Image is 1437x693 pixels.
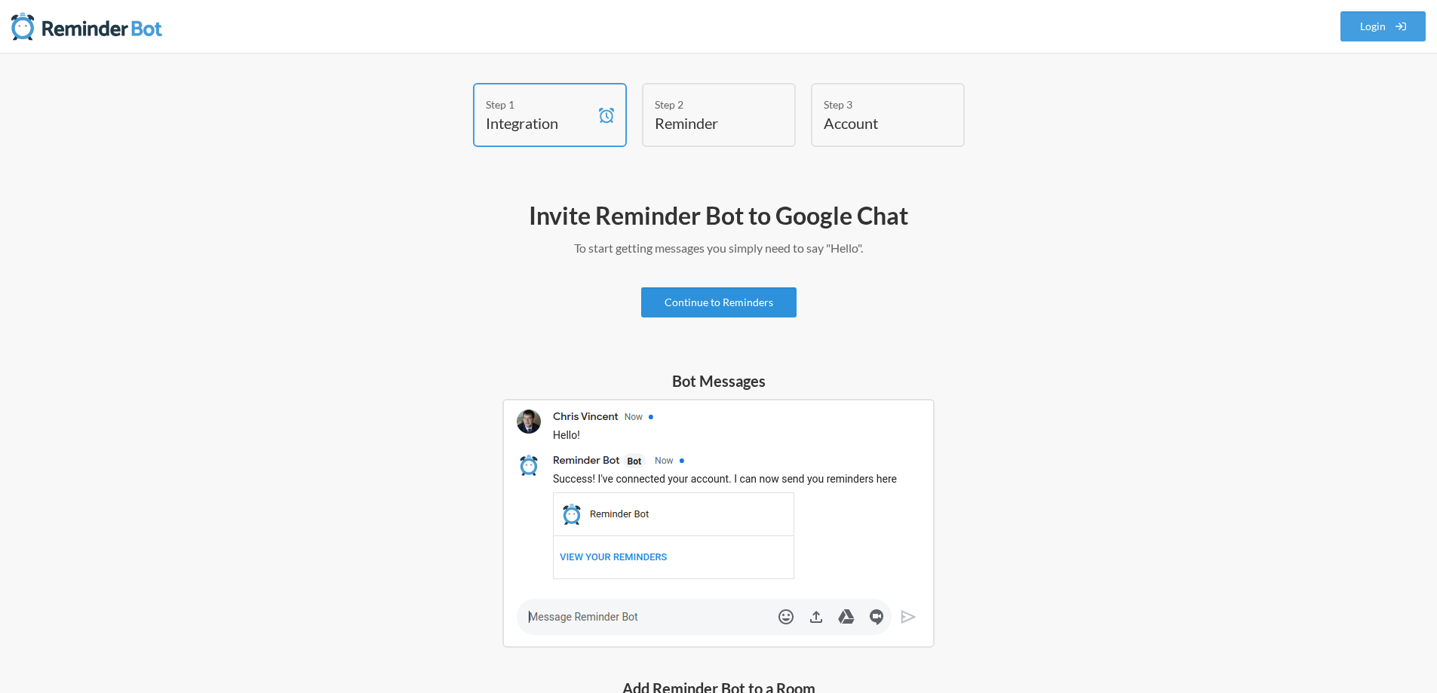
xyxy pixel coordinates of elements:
h5: Bot Messages [502,370,935,391]
p: To start getting messages you simply need to say "Hello". [281,239,1156,257]
h4: Integration [486,112,591,133]
a: Continue to Reminders [641,287,797,317]
h4: Reminder [655,112,760,133]
div: Step 1 [486,97,591,112]
a: Login [1340,11,1426,41]
h2: Invite Reminder Bot to Google Chat [281,200,1156,232]
img: Reminder Bot [11,11,162,41]
h4: Account [824,112,929,133]
div: Step 3 [824,97,929,112]
div: Step 2 [655,97,760,112]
